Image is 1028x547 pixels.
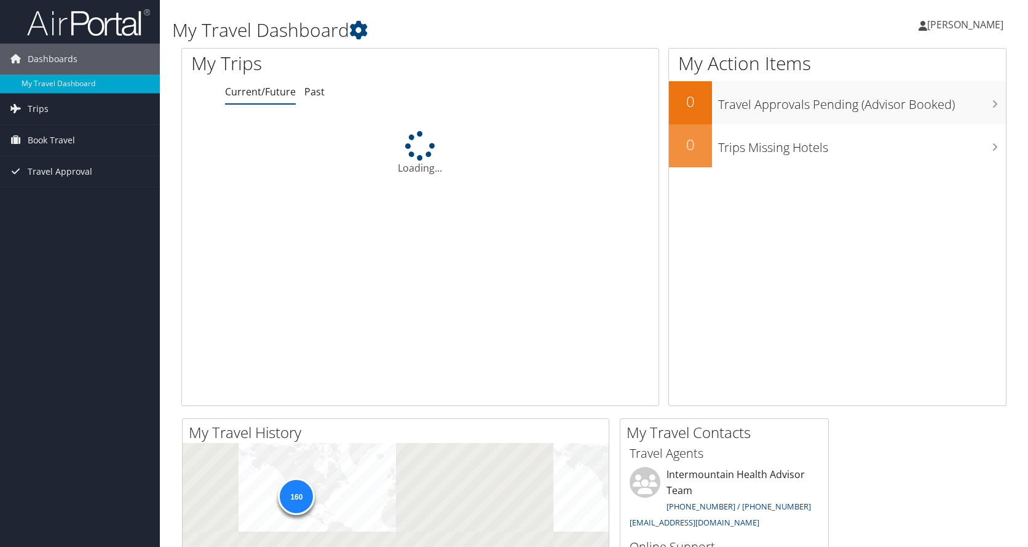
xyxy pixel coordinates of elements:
span: Dashboards [28,44,77,74]
div: 160 [278,478,315,515]
span: Book Travel [28,125,75,156]
a: 0Travel Approvals Pending (Advisor Booked) [669,81,1006,124]
a: Past [304,85,325,98]
a: 0Trips Missing Hotels [669,124,1006,167]
h1: My Travel Dashboard [172,17,735,43]
img: airportal-logo.png [27,8,150,37]
span: Trips [28,94,49,124]
a: [PERSON_NAME] [919,6,1016,43]
h2: My Travel History [189,422,609,443]
h3: Trips Missing Hotels [718,133,1006,156]
h2: My Travel Contacts [627,422,828,443]
a: Current/Future [225,85,296,98]
h1: My Trips [191,50,451,76]
div: Loading... [182,131,658,175]
a: [PHONE_NUMBER] / [PHONE_NUMBER] [666,501,811,512]
h1: My Action Items [669,50,1006,76]
span: [PERSON_NAME] [927,18,1003,31]
li: Intermountain Health Advisor Team [623,467,825,533]
span: Travel Approval [28,156,92,187]
h3: Travel Approvals Pending (Advisor Booked) [718,90,1006,113]
h2: 0 [669,91,712,112]
h3: Travel Agents [630,445,819,462]
h2: 0 [669,134,712,155]
a: [EMAIL_ADDRESS][DOMAIN_NAME] [630,517,759,528]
